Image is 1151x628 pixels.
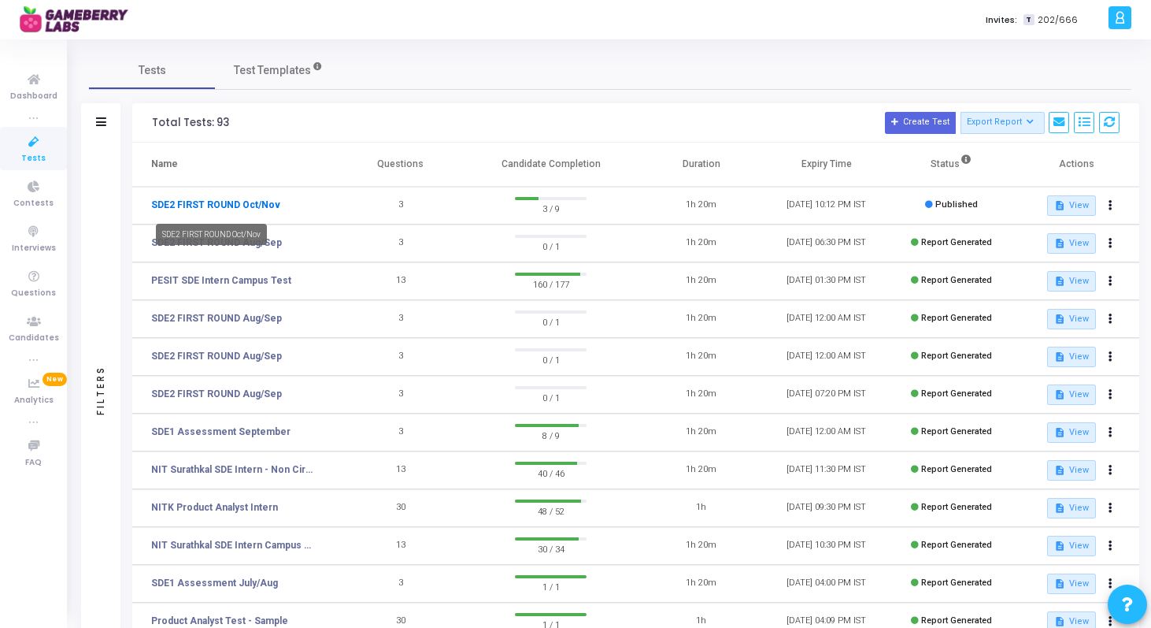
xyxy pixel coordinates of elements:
td: 13 [338,262,463,300]
span: 0 / 1 [515,238,587,254]
td: 3 [338,338,463,376]
td: 3 [338,376,463,414]
mat-icon: description [1054,578,1065,589]
span: Interviews [12,242,56,255]
td: [DATE] 12:00 AM IST [764,414,889,451]
td: [DATE] 09:30 PM IST [764,489,889,527]
td: 3 [338,565,463,603]
button: Create Test [885,112,956,134]
button: View [1047,195,1095,216]
span: 0 / 1 [515,314,587,329]
img: logo [20,4,138,35]
span: T [1023,14,1034,26]
span: 3 / 9 [515,200,587,216]
button: View [1047,271,1095,292]
button: View [1047,460,1095,481]
td: 1h 20m [638,565,764,603]
span: 48 / 52 [515,503,587,518]
span: Report Generated [921,237,992,247]
th: Status [889,143,1014,187]
a: SDE1 Assessment September [151,425,291,439]
span: Questions [11,287,56,300]
td: 3 [338,225,463,262]
td: [DATE] 10:12 PM IST [764,187,889,225]
span: New [43,373,67,386]
span: Contests [13,197,54,210]
span: Tests [139,62,166,79]
a: NIT Surathkal SDE Intern - Non Circuit [151,463,313,477]
th: Expiry Time [764,143,889,187]
span: Test Templates [234,62,311,79]
span: 0 / 1 [515,351,587,367]
a: Product Analyst Test - Sample [151,614,288,628]
button: View [1047,536,1095,556]
mat-icon: description [1054,616,1065,627]
a: NITK Product Analyst Intern [151,500,278,515]
td: 1h 20m [638,451,764,489]
button: View [1047,574,1095,594]
td: [DATE] 12:00 AM IST [764,300,889,338]
mat-icon: description [1054,200,1065,211]
td: [DATE] 01:30 PM IST [764,262,889,300]
td: 30 [338,489,463,527]
mat-icon: description [1054,238,1065,249]
a: SDE1 Assessment July/Aug [151,576,278,590]
mat-icon: description [1054,276,1065,287]
div: Total Tests: 93 [152,117,229,129]
a: NIT Surathkal SDE Intern Campus Test [151,538,313,552]
td: [DATE] 10:30 PM IST [764,527,889,565]
button: View [1047,385,1095,405]
td: 3 [338,300,463,338]
a: PESIT SDE Intern Campus Test [151,273,291,288]
td: [DATE] 12:00 AM IST [764,338,889,376]
label: Invites: [986,13,1017,27]
td: 3 [338,414,463,451]
mat-icon: description [1054,503,1065,514]
td: 1h [638,489,764,527]
th: Duration [638,143,764,187]
div: Filters [94,303,108,477]
span: 1 / 1 [515,578,587,594]
th: Candidate Completion [463,143,638,187]
span: Report Generated [921,426,992,437]
mat-icon: description [1054,541,1065,552]
a: SDE2 FIRST ROUND Aug/Sep [151,311,282,325]
td: 1h 20m [638,414,764,451]
span: 0 / 1 [515,389,587,405]
button: View [1047,309,1095,329]
td: 1h 20m [638,187,764,225]
mat-icon: description [1054,427,1065,438]
th: Actions [1014,143,1139,187]
td: [DATE] 04:00 PM IST [764,565,889,603]
th: Questions [338,143,463,187]
span: Report Generated [921,351,992,361]
span: 40 / 46 [515,465,587,481]
span: Dashboard [10,90,57,103]
td: 3 [338,187,463,225]
span: Analytics [14,394,54,407]
span: 8 / 9 [515,427,587,443]
td: [DATE] 11:30 PM IST [764,451,889,489]
div: SDE2 FIRST ROUND Oct/Nov [156,224,267,245]
span: 160 / 177 [515,276,587,292]
span: 30 / 34 [515,541,587,556]
span: Published [935,199,978,210]
td: 1h 20m [638,338,764,376]
span: Report Generated [921,540,992,550]
button: View [1047,347,1095,367]
td: [DATE] 06:30 PM IST [764,225,889,262]
span: Report Generated [921,388,992,399]
span: Report Generated [921,502,992,512]
button: View [1047,233,1095,254]
mat-icon: description [1054,465,1065,476]
th: Name [132,143,338,187]
span: Report Generated [921,578,992,588]
td: 1h 20m [638,300,764,338]
td: 1h 20m [638,225,764,262]
mat-icon: description [1054,351,1065,362]
td: 1h 20m [638,527,764,565]
span: 202/666 [1038,13,1078,27]
mat-icon: description [1054,389,1065,400]
button: View [1047,422,1095,443]
button: View [1047,498,1095,518]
